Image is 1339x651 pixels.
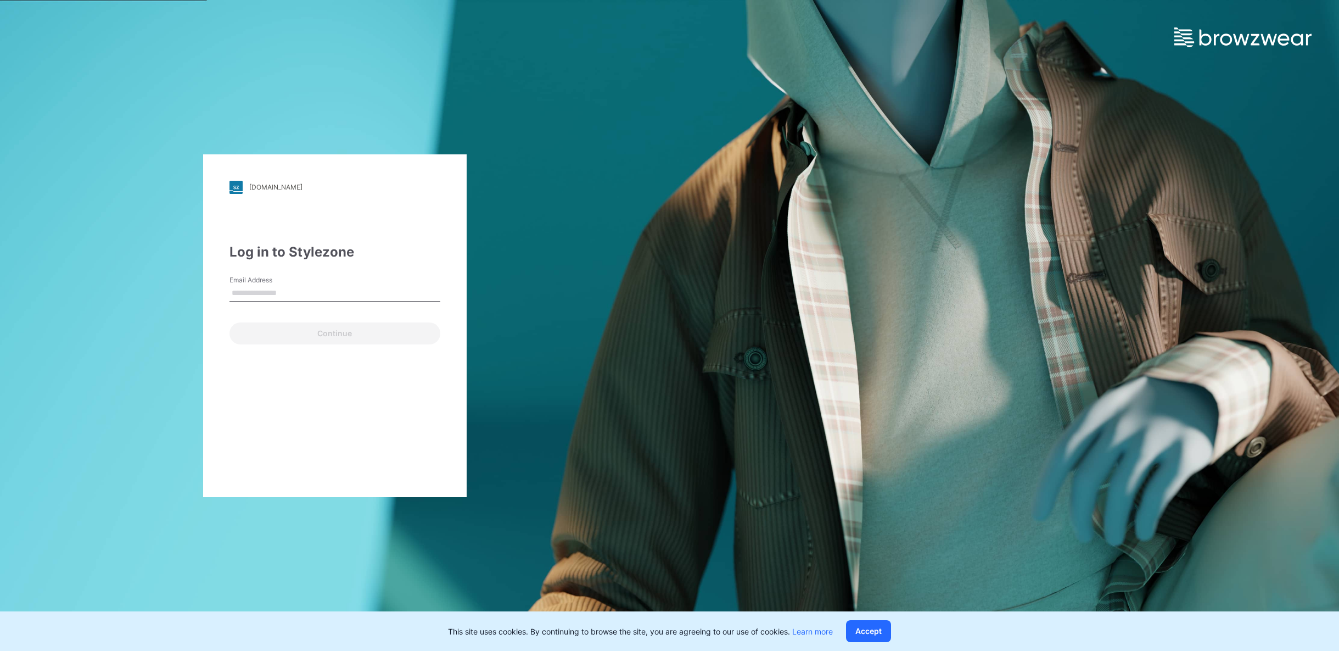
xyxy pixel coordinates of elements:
img: stylezone-logo.562084cfcfab977791bfbf7441f1a819.svg [229,181,243,194]
a: Learn more [792,627,833,636]
div: [DOMAIN_NAME] [249,183,302,191]
button: Accept [846,620,891,642]
div: Log in to Stylezone [229,242,440,262]
p: This site uses cookies. By continuing to browse the site, you are agreeing to our use of cookies. [448,626,833,637]
label: Email Address [229,275,306,285]
img: browzwear-logo.e42bd6dac1945053ebaf764b6aa21510.svg [1174,27,1312,47]
a: [DOMAIN_NAME] [229,181,440,194]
